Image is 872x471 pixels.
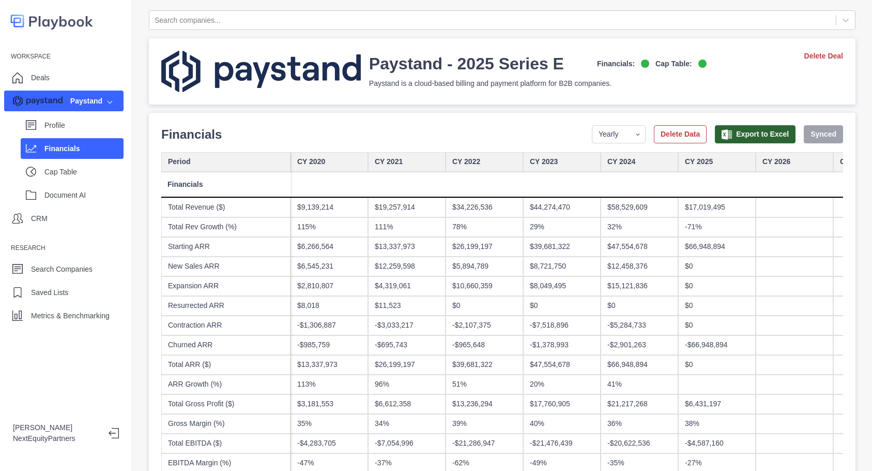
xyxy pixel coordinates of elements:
div: $0 [678,276,756,296]
div: -$985,759 [290,335,368,355]
div: -$66,948,894 [678,335,756,355]
p: [PERSON_NAME] [13,422,100,433]
div: $4,319,061 [368,276,446,296]
button: Export to Excel [715,125,795,143]
div: $10,660,359 [446,276,523,296]
div: Total EBITDA ($) [161,434,290,453]
p: CRM [31,213,48,224]
div: -$965,648 [446,335,523,355]
div: $39,681,322 [446,355,523,375]
div: Paystand [13,96,102,107]
div: 115% [290,217,368,237]
button: Delete Data [654,125,707,143]
div: -$21,286,947 [446,434,523,453]
img: on-logo [698,60,707,68]
div: 96% [368,375,446,394]
div: Total Revenue ($) [161,198,290,217]
div: $19,257,914 [368,198,446,217]
div: 20% [523,375,601,394]
div: -$695,743 [368,335,446,355]
div: $0 [678,296,756,316]
div: -$7,518,896 [523,316,601,335]
div: New Sales ARR [161,257,290,276]
p: Financials [44,143,124,154]
div: $34,226,536 [446,198,523,217]
div: $8,721,750 [523,257,601,276]
div: Period [161,152,290,172]
a: Delete Deal [804,51,843,62]
img: company image [13,96,63,106]
div: $0 [446,296,523,316]
div: Starting ARR [161,237,290,257]
div: 111% [368,217,446,237]
p: Deals [31,72,50,83]
p: Metrics & Benchmarking [31,311,110,321]
div: -$5,284,733 [601,316,678,335]
div: 113% [290,375,368,394]
div: $6,545,231 [290,257,368,276]
div: $26,199,197 [368,355,446,375]
div: $0 [523,296,601,316]
div: $13,337,973 [290,355,368,375]
div: 41% [601,375,678,394]
div: 38% [678,414,756,434]
div: -$1,378,993 [523,335,601,355]
div: Financials [161,172,290,198]
p: Saved Lists [31,287,68,298]
img: on-logo [641,60,649,68]
div: Gross Margin (%) [161,414,290,434]
div: $47,554,678 [523,355,601,375]
div: 29% [523,217,601,237]
div: -71% [678,217,756,237]
div: 78% [446,217,523,237]
div: $66,948,894 [678,237,756,257]
div: -$4,587,160 [678,434,756,453]
div: $47,554,678 [601,237,678,257]
div: $11,523 [368,296,446,316]
div: $21,217,268 [601,394,678,414]
p: Financials: [597,58,635,69]
div: $0 [678,257,756,276]
p: Profile [44,120,124,131]
div: -$2,901,263 [601,335,678,355]
div: Churned ARR [161,335,290,355]
div: $3,181,553 [290,394,368,414]
img: logo-colored [10,10,93,32]
div: $0 [601,296,678,316]
div: $6,612,358 [368,394,446,414]
div: $5,894,789 [446,257,523,276]
div: $26,199,197 [446,237,523,257]
div: $17,019,495 [678,198,756,217]
div: $12,458,376 [601,257,678,276]
p: Document AI [44,190,124,201]
div: $6,266,564 [290,237,368,257]
div: CY 2026 [756,152,833,172]
div: CY 2022 [446,152,523,172]
div: -$4,283,705 [290,434,368,453]
div: -$1,306,887 [290,316,368,335]
div: CY 2023 [523,152,601,172]
h3: Paystand - 2025 Series E [369,53,564,74]
div: $13,337,973 [368,237,446,257]
div: $17,760,905 [523,394,601,414]
div: Expansion ARR [161,276,290,296]
div: -$3,033,217 [368,316,446,335]
p: Cap Table [44,167,124,178]
button: Synced [804,125,843,143]
div: $6,431,197 [678,394,756,414]
div: 32% [601,217,678,237]
p: Financials [161,125,222,144]
p: NextEquityPartners [13,433,100,444]
img: company-logo [161,51,361,92]
div: Total Gross Profit ($) [161,394,290,414]
div: -$20,622,536 [601,434,678,453]
p: Search Companies [31,264,93,275]
div: $9,139,214 [290,198,368,217]
div: $0 [678,316,756,335]
div: $58,529,609 [601,198,678,217]
div: $12,259,598 [368,257,446,276]
div: ARR Growth (%) [161,375,290,394]
div: $44,274,470 [523,198,601,217]
div: Contraction ARR [161,316,290,335]
div: CY 2025 [678,152,756,172]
